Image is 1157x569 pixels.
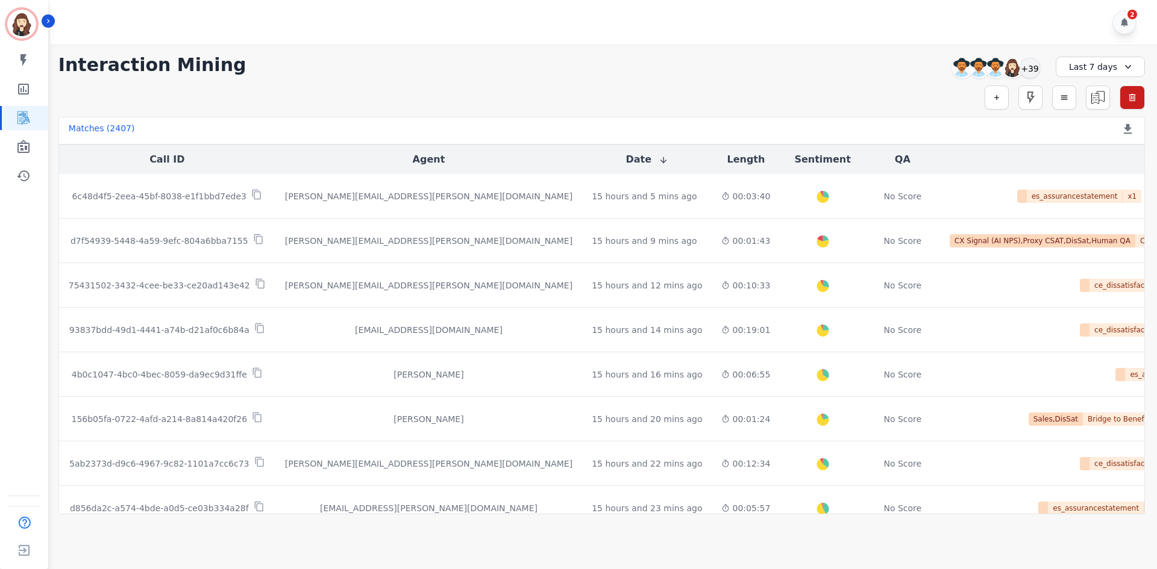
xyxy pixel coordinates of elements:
div: No Score [883,368,921,381]
div: 15 hours and 23 mins ago [592,502,702,514]
button: Sentiment [794,152,850,167]
span: Bridge to Benefit [1083,412,1155,426]
span: x 1 [1123,190,1141,203]
div: [PERSON_NAME][EMAIL_ADDRESS][PERSON_NAME][DOMAIN_NAME] [285,279,572,291]
p: 6c48d4f5-2eea-45bf-8038-e1f1bbd7ede3 [72,190,246,202]
div: 00:01:43 [721,235,770,247]
div: [PERSON_NAME] [285,368,572,381]
button: QA [895,152,911,167]
div: 15 hours and 16 mins ago [592,368,702,381]
div: No Score [883,413,921,425]
div: No Score [883,190,921,202]
p: 156b05fa-0722-4afd-a214-8a814a420f26 [71,413,247,425]
div: 00:06:55 [721,368,770,381]
div: 15 hours and 9 mins ago [592,235,697,247]
div: 00:12:34 [721,458,770,470]
img: Bordered avatar [7,10,36,39]
div: Last 7 days [1056,57,1145,77]
div: [EMAIL_ADDRESS][PERSON_NAME][DOMAIN_NAME] [285,502,572,514]
span: es_assurancestatement [1048,502,1144,515]
div: [PERSON_NAME] [285,413,572,425]
button: Length [727,152,765,167]
button: Call ID [149,152,184,167]
p: d856da2c-a574-4bde-a0d5-ce03b334a28f [70,502,249,514]
div: 15 hours and 12 mins ago [592,279,702,291]
div: 00:10:33 [721,279,770,291]
div: [PERSON_NAME][EMAIL_ADDRESS][PERSON_NAME][DOMAIN_NAME] [285,458,572,470]
div: No Score [883,279,921,291]
div: 00:01:24 [721,413,770,425]
button: Agent [413,152,445,167]
p: 5ab2373d-d9c6-4967-9c82-1101a7cc6c73 [69,458,249,470]
div: 2 [1127,10,1137,19]
div: Matches ( 2407 ) [69,122,135,139]
div: 00:19:01 [721,324,770,336]
div: 15 hours and 14 mins ago [592,324,702,336]
div: No Score [883,235,921,247]
div: [PERSON_NAME][EMAIL_ADDRESS][PERSON_NAME][DOMAIN_NAME] [285,235,572,247]
div: No Score [883,324,921,336]
button: Date [626,152,669,167]
div: 00:03:40 [721,190,770,202]
div: No Score [883,458,921,470]
span: CX Signal (AI NPS),Proxy CSAT,DisSat,Human QA [950,234,1135,247]
div: +39 [1020,58,1040,78]
div: 15 hours and 20 mins ago [592,413,702,425]
div: 15 hours and 5 mins ago [592,190,697,202]
h1: Interaction Mining [58,54,246,76]
div: [PERSON_NAME][EMAIL_ADDRESS][PERSON_NAME][DOMAIN_NAME] [285,190,572,202]
div: 00:05:57 [721,502,770,514]
span: es_assurancestatement [1027,190,1123,203]
p: 4b0c1047-4bc0-4bec-8059-da9ec9d31ffe [72,368,247,381]
span: Sales,DisSat [1029,412,1083,426]
p: 93837bdd-49d1-4441-a74b-d21af0c6b84a [69,324,249,336]
p: 75431502-3432-4cee-be33-ce20ad143e42 [69,279,250,291]
div: No Score [883,502,921,514]
p: d7f54939-5448-4a59-9efc-804a6bba7155 [71,235,248,247]
div: [EMAIL_ADDRESS][DOMAIN_NAME] [285,324,572,336]
div: 15 hours and 22 mins ago [592,458,702,470]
